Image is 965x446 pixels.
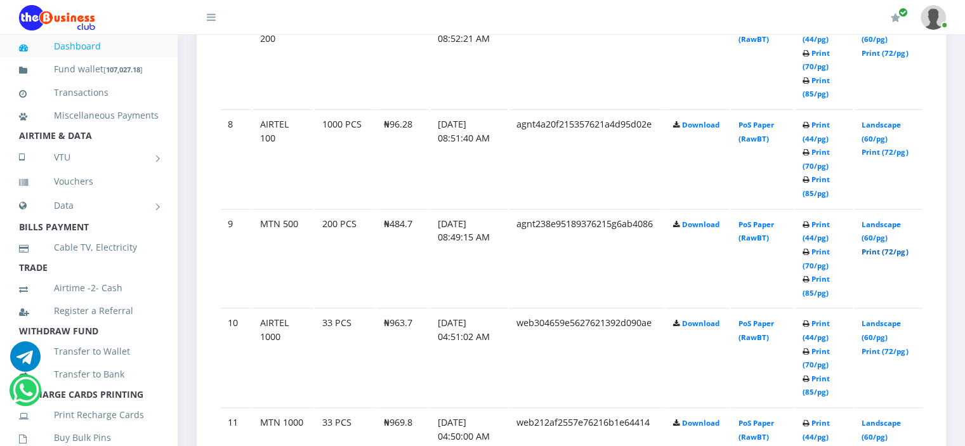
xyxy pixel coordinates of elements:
small: [ ] [103,65,143,74]
a: Print (44/pg) [803,220,830,243]
td: 9 [220,209,251,307]
a: Print (44/pg) [803,120,830,143]
a: Landscape (60/pg) [862,220,901,243]
a: PoS Paper (RawBT) [739,418,774,442]
a: Print (85/pg) [803,174,830,198]
a: Chat for support [13,384,39,405]
td: web304659e5627621392d090ae [509,308,664,406]
td: 7 [220,10,251,108]
td: 33 PCS [315,308,375,406]
a: Transactions [19,78,159,107]
td: AIRTEL 1000 [253,308,313,406]
a: Print (70/pg) [803,147,830,171]
a: Print (70/pg) [803,247,830,270]
a: Print (72/pg) [862,147,908,157]
a: Register a Referral [19,296,159,325]
a: Print (72/pg) [862,346,908,356]
img: User [921,5,946,30]
a: Chat for support [10,351,41,372]
a: Transfer to Bank [19,360,159,389]
a: VTU [19,141,159,173]
td: ₦96.28 [376,109,429,207]
td: ₦192.56 [376,10,429,108]
a: Fund wallet[107,027.18] [19,55,159,84]
a: Print (85/pg) [803,374,830,397]
a: Print (44/pg) [803,20,830,44]
a: Data [19,190,159,221]
a: Landscape (60/pg) [862,20,901,44]
a: Download [682,120,719,129]
a: PoS Paper (RawBT) [739,20,774,44]
a: Print (44/pg) [803,418,830,442]
td: AIRTEL 100 [253,109,313,207]
a: Airtime -2- Cash [19,273,159,303]
td: agnt4a20f215357621a4d95d02e [509,109,664,207]
span: Renew/Upgrade Subscription [898,8,908,17]
a: Print Recharge Cards [19,400,159,430]
td: [DATE] 08:52:21 AM [430,10,508,108]
a: PoS Paper (RawBT) [739,220,774,243]
a: Landscape (60/pg) [862,418,901,442]
td: ₦963.7 [376,308,429,406]
a: Print (70/pg) [803,48,830,72]
a: Download [682,220,719,229]
i: Renew/Upgrade Subscription [891,13,900,23]
td: agnt64b3f55e03762181d463029 [509,10,664,108]
a: Vouchers [19,167,159,196]
a: Download [682,418,719,428]
a: Print (72/pg) [862,48,908,58]
a: Print (44/pg) [803,318,830,342]
a: Transfer to Wallet [19,337,159,366]
a: PoS Paper (RawBT) [739,120,774,143]
a: Print (85/pg) [803,75,830,99]
a: Landscape (60/pg) [862,318,901,342]
td: 500 PCS [315,10,375,108]
a: Dashboard [19,32,159,61]
td: [DATE] 08:49:15 AM [430,209,508,307]
a: Print (70/pg) [803,346,830,370]
img: Logo [19,5,95,30]
a: Landscape (60/pg) [862,120,901,143]
a: Print (72/pg) [862,247,908,256]
td: 8 [220,109,251,207]
td: [DATE] 04:51:02 AM [430,308,508,406]
a: Miscellaneous Payments [19,101,159,130]
a: Print (85/pg) [803,274,830,298]
td: 1000 PCS [315,109,375,207]
td: ₦484.7 [376,209,429,307]
td: agnt238e95189376215g6ab4086 [509,209,664,307]
td: 10 [220,308,251,406]
td: MTN 500 [253,209,313,307]
a: Cable TV, Electricity [19,233,159,262]
td: AIRTEL 200 [253,10,313,108]
td: [DATE] 08:51:40 AM [430,109,508,207]
a: PoS Paper (RawBT) [739,318,774,342]
b: 107,027.18 [106,65,140,74]
a: Download [682,318,719,328]
td: 200 PCS [315,209,375,307]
